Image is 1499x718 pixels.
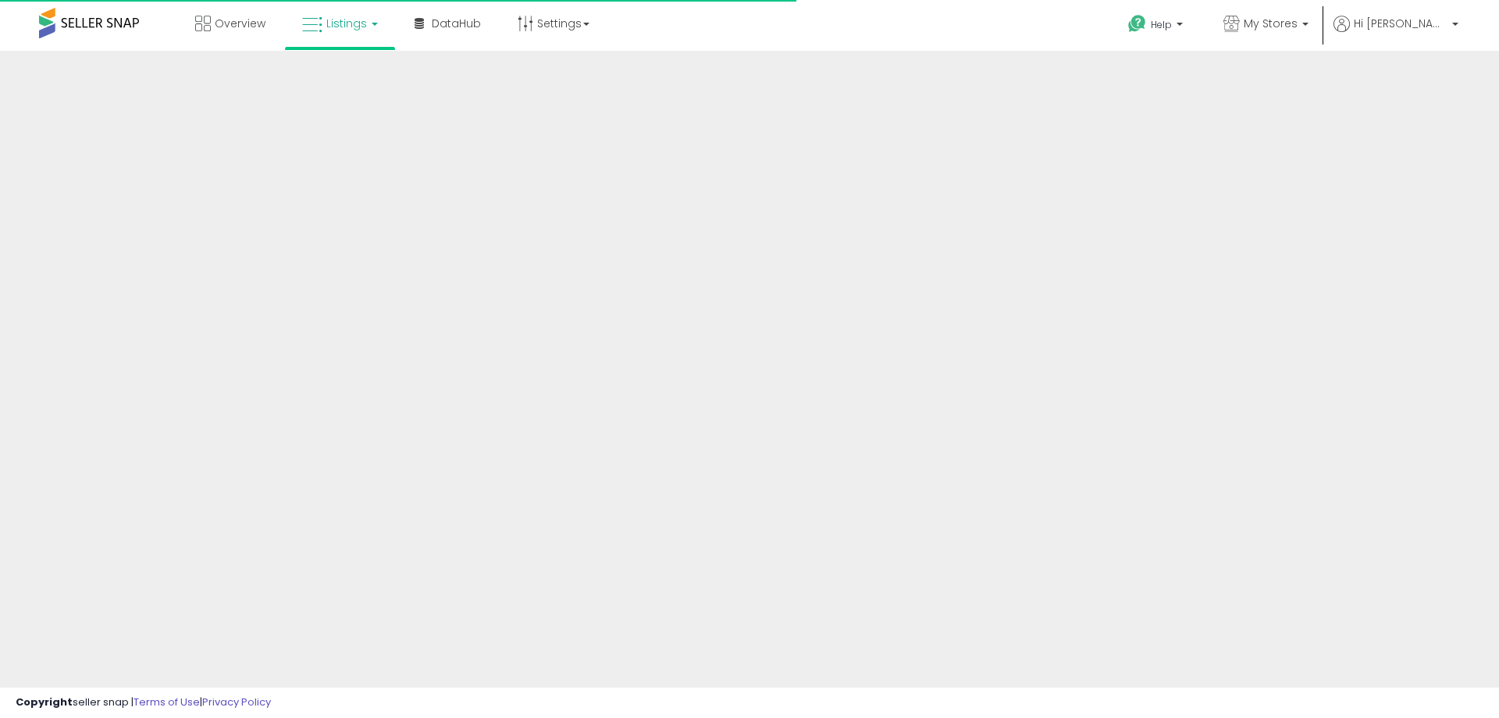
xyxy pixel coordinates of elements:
[326,16,367,31] span: Listings
[1151,18,1172,31] span: Help
[1244,16,1298,31] span: My Stores
[134,695,200,709] a: Terms of Use
[1354,16,1447,31] span: Hi [PERSON_NAME]
[432,16,481,31] span: DataHub
[215,16,265,31] span: Overview
[1116,2,1198,51] a: Help
[16,695,73,709] strong: Copyright
[1127,14,1147,34] i: Get Help
[16,695,271,710] div: seller snap | |
[1333,16,1458,51] a: Hi [PERSON_NAME]
[202,695,271,709] a: Privacy Policy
